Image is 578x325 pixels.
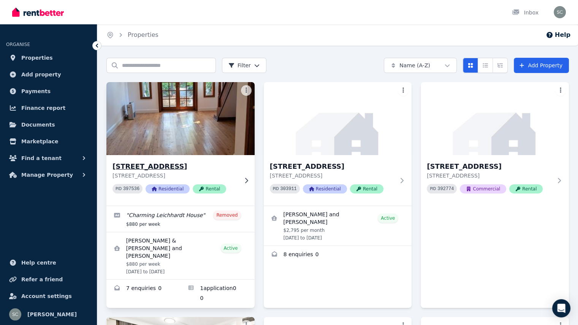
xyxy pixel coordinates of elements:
[21,70,61,79] span: Add property
[6,100,91,116] a: Finance report
[460,184,506,193] span: Commercial
[21,170,73,179] span: Manage Property
[6,84,91,99] a: Payments
[270,161,395,172] h3: [STREET_ADDRESS]
[512,9,538,16] div: Inbox
[106,82,255,206] a: 38 MacKenzie St, Leichhardt[STREET_ADDRESS][STREET_ADDRESS]PID 397536ResidentialRental
[6,67,91,82] a: Add property
[264,82,412,155] img: 75 Gwandalan Road, Saltwater River
[6,151,91,166] button: Find a tenant
[514,58,569,73] a: Add Property
[106,232,255,279] a: View details for Tony & Samantha Peric and Samantha Peric
[509,184,543,193] span: Rental
[112,172,238,179] p: [STREET_ADDRESS]
[12,6,64,18] img: RentBetter
[21,103,65,113] span: Finance report
[106,206,255,232] a: Edit listing: Charming Leichhardt House
[350,184,383,193] span: Rental
[463,58,508,73] div: View options
[427,161,552,172] h3: [STREET_ADDRESS]
[106,280,181,308] a: Enquiries for 38 MacKenzie St, Leichhardt
[398,85,409,96] button: More options
[21,53,53,62] span: Properties
[193,184,226,193] span: Rental
[21,120,55,129] span: Documents
[103,80,258,157] img: 38 MacKenzie St, Leichhardt
[6,134,91,149] a: Marketplace
[478,58,493,73] button: Compact list view
[116,187,122,191] small: PID
[241,85,252,96] button: More options
[123,186,139,192] code: 397536
[21,258,56,267] span: Help centre
[554,6,566,18] img: Scott Clark
[555,85,566,96] button: More options
[546,30,570,40] button: Help
[112,161,238,172] h3: [STREET_ADDRESS]
[264,82,412,206] a: 75 Gwandalan Road, Saltwater River[STREET_ADDRESS][STREET_ADDRESS]PID 303911ResidentialRental
[6,272,91,287] a: Refer a friend
[21,275,63,284] span: Refer a friend
[21,154,62,163] span: Find a tenant
[21,292,72,301] span: Account settings
[552,299,570,317] div: Open Intercom Messenger
[384,58,457,73] button: Name (A-Z)
[21,137,58,146] span: Marketplace
[264,206,412,246] a: View details for Rob and Jil Wood
[264,246,412,264] a: Enquiries for 75 Gwandalan Road, Saltwater River
[273,187,279,191] small: PID
[146,184,190,193] span: Residential
[97,24,168,46] nav: Breadcrumb
[6,117,91,132] a: Documents
[222,58,266,73] button: Filter
[9,308,21,320] img: Scott Clark
[421,82,569,155] img: 267 Castlereagh St, Sydney
[421,82,569,206] a: 267 Castlereagh St, Sydney[STREET_ADDRESS][STREET_ADDRESS]PID 392774CommercialRental
[437,186,454,192] code: 392774
[399,62,430,69] span: Name (A-Z)
[228,62,251,69] span: Filter
[128,31,158,38] a: Properties
[27,310,77,319] span: [PERSON_NAME]
[463,58,478,73] button: Card view
[270,172,395,179] p: [STREET_ADDRESS]
[6,255,91,270] a: Help centre
[280,186,297,192] code: 303911
[427,172,552,179] p: [STREET_ADDRESS]
[6,167,91,182] button: Manage Property
[6,289,91,304] a: Account settings
[430,187,436,191] small: PID
[21,87,51,96] span: Payments
[303,184,347,193] span: Residential
[181,280,255,308] a: Applications for 38 MacKenzie St, Leichhardt
[6,42,30,47] span: ORGANISE
[6,50,91,65] a: Properties
[492,58,508,73] button: Expanded list view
